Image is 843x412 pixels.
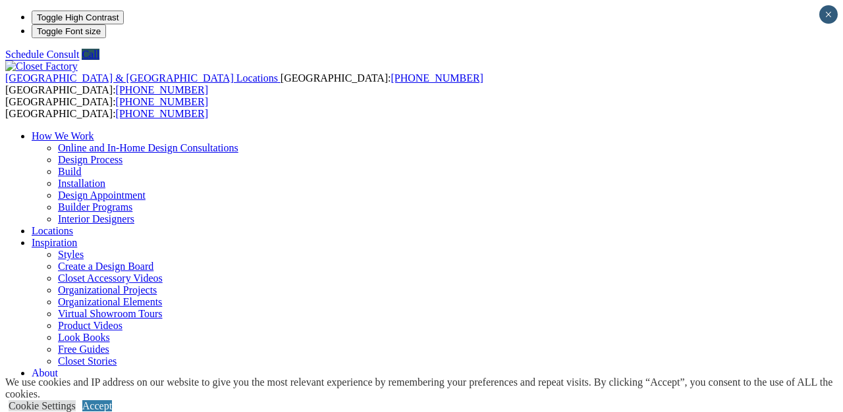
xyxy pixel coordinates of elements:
[5,376,843,400] div: We use cookies and IP address on our website to give you the most relevant experience by remember...
[32,367,58,378] a: About
[58,201,132,213] a: Builder Programs
[58,154,122,165] a: Design Process
[58,284,157,296] a: Organizational Projects
[9,400,76,411] a: Cookie Settings
[58,190,146,201] a: Design Appointment
[58,320,122,331] a: Product Videos
[32,237,77,248] a: Inspiration
[58,332,110,343] a: Look Books
[5,72,483,95] span: [GEOGRAPHIC_DATA]: [GEOGRAPHIC_DATA]:
[58,142,238,153] a: Online and In-Home Design Consultations
[5,96,208,119] span: [GEOGRAPHIC_DATA]: [GEOGRAPHIC_DATA]:
[32,225,73,236] a: Locations
[819,5,838,24] button: Close
[58,296,162,307] a: Organizational Elements
[32,24,106,38] button: Toggle Font size
[58,272,163,284] a: Closet Accessory Videos
[5,72,281,84] a: [GEOGRAPHIC_DATA] & [GEOGRAPHIC_DATA] Locations
[116,84,208,95] a: [PHONE_NUMBER]
[391,72,483,84] a: [PHONE_NUMBER]
[82,400,112,411] a: Accept
[37,26,101,36] span: Toggle Font size
[37,13,119,22] span: Toggle High Contrast
[58,178,105,189] a: Installation
[32,11,124,24] button: Toggle High Contrast
[58,261,153,272] a: Create a Design Board
[32,130,94,142] a: How We Work
[5,72,278,84] span: [GEOGRAPHIC_DATA] & [GEOGRAPHIC_DATA] Locations
[58,308,163,319] a: Virtual Showroom Tours
[58,355,117,367] a: Closet Stories
[58,213,134,224] a: Interior Designers
[5,49,79,60] a: Schedule Consult
[58,249,84,260] a: Styles
[5,61,78,72] img: Closet Factory
[116,108,208,119] a: [PHONE_NUMBER]
[82,49,99,60] a: Call
[116,96,208,107] a: [PHONE_NUMBER]
[58,344,109,355] a: Free Guides
[58,166,82,177] a: Build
